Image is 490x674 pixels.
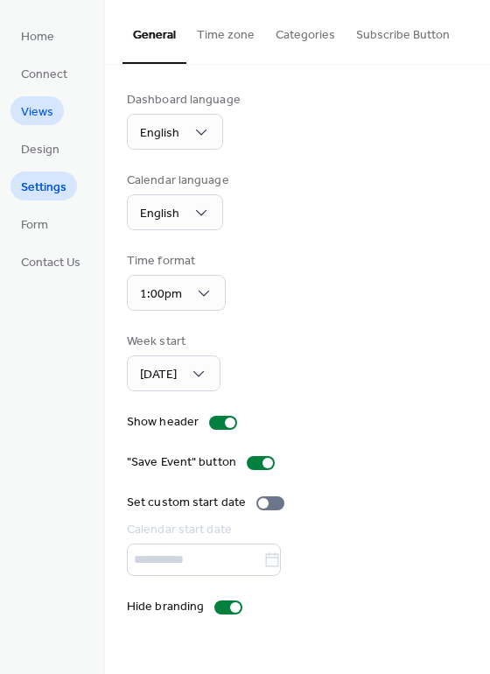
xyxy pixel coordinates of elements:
[140,122,179,145] span: English
[127,413,199,432] div: Show header
[21,216,48,235] span: Form
[21,28,54,46] span: Home
[10,59,78,88] a: Connect
[127,91,241,109] div: Dashboard language
[10,172,77,200] a: Settings
[140,363,177,387] span: [DATE]
[21,254,80,272] span: Contact Us
[21,66,67,84] span: Connect
[127,172,229,190] div: Calendar language
[127,333,217,351] div: Week start
[127,453,236,472] div: "Save Event" button
[127,252,222,270] div: Time format
[10,209,59,238] a: Form
[140,283,182,306] span: 1:00pm
[21,103,53,122] span: Views
[21,179,66,197] span: Settings
[127,521,465,539] div: Calendar start date
[10,134,70,163] a: Design
[10,21,65,50] a: Home
[10,96,64,125] a: Views
[10,247,91,276] a: Contact Us
[127,494,246,512] div: Set custom start date
[140,202,179,226] span: English
[127,598,204,616] div: Hide branding
[21,141,59,159] span: Design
